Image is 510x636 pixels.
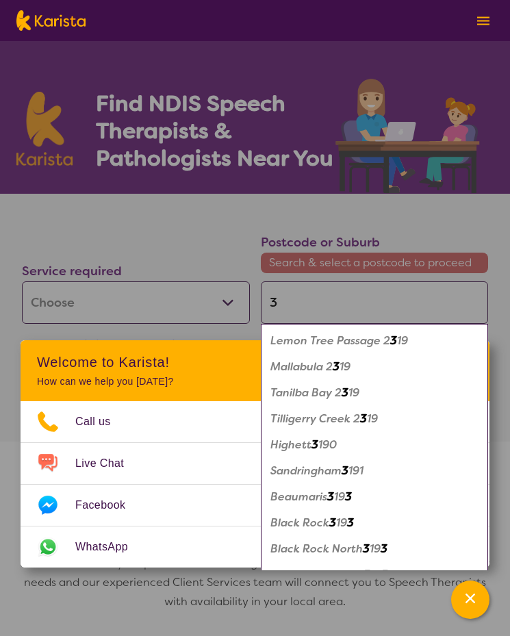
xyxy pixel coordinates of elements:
[21,526,489,568] a: Web link opens in a new tab.
[268,484,482,510] div: Beaumaris 3193
[16,92,73,166] img: Karista logo
[261,253,489,273] span: Search & select a postcode to proceed
[270,437,311,452] em: Highett
[16,10,86,31] img: Karista logo
[270,411,360,426] em: Tilligerry Creek 2
[268,380,482,406] div: Tanilba Bay 2319
[21,340,489,568] div: Channel Menu
[329,516,336,530] em: 3
[37,376,473,387] p: How can we help you [DATE]?
[270,489,327,504] em: Beaumaris
[268,536,482,562] div: Black Rock North 3193
[333,359,340,374] em: 3
[270,385,342,400] em: Tanilba Bay 2
[22,263,122,279] label: Service required
[75,411,127,432] span: Call us
[370,542,381,556] em: 19
[268,432,482,458] div: Highett 3190
[390,333,397,348] em: 3
[334,489,345,504] em: 19
[451,581,489,619] button: Channel Menu
[340,359,350,374] em: 19
[96,90,333,172] h1: Find NDIS Speech Therapists & Pathologists Near You
[327,489,334,504] em: 3
[21,401,489,568] ul: Choose channel
[268,562,482,588] div: Cromer 3193
[367,411,378,426] em: 19
[363,542,370,556] em: 3
[141,337,222,353] label: Funding type
[22,337,120,353] label: Age of recipient
[268,510,482,536] div: Black Rock 3193
[311,437,318,452] em: 3
[261,234,380,251] label: Postcode or Suburb
[364,568,370,582] em: 3
[342,385,348,400] em: 3
[270,463,342,478] em: Sandringham
[324,74,494,194] img: speech-therapy
[318,437,337,452] em: 190
[270,516,329,530] em: Black Rock
[477,16,489,25] img: menu
[347,516,354,530] em: 3
[268,406,482,432] div: Tilligerry Creek 2319
[270,568,364,582] em: [PERSON_NAME]
[370,568,381,582] em: 19
[342,463,348,478] em: 3
[268,328,482,354] div: Lemon Tree Passage 2319
[270,542,363,556] em: Black Rock North
[268,354,482,380] div: Mallabula 2319
[261,281,489,324] input: Type
[348,463,364,478] em: 191
[397,333,408,348] em: 19
[268,458,482,484] div: Sandringham 3191
[37,354,473,370] h2: Welcome to Karista!
[336,516,347,530] em: 19
[345,489,352,504] em: 3
[270,359,333,374] em: Mallabula 2
[348,385,359,400] em: 19
[381,542,387,556] em: 3
[360,411,367,426] em: 3
[75,495,142,516] span: Facebook
[270,333,390,348] em: Lemon Tree Passage 2
[381,568,388,582] em: 3
[75,537,144,557] span: WhatsApp
[75,453,140,474] span: Live Chat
